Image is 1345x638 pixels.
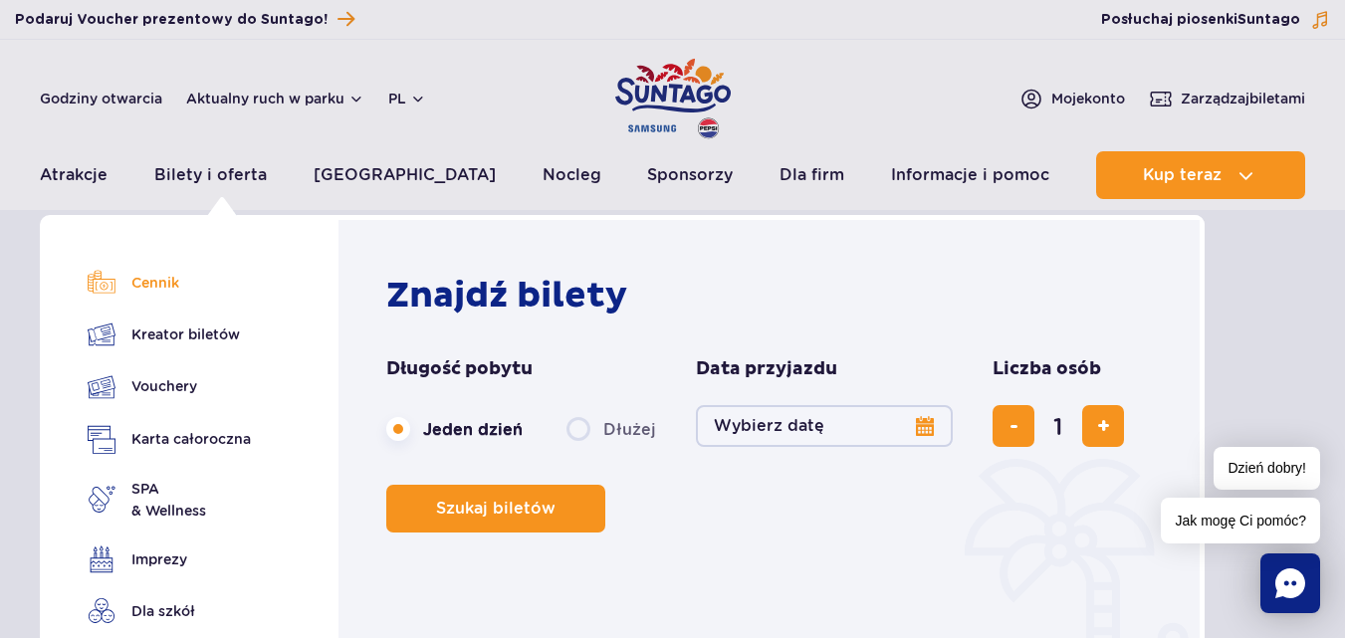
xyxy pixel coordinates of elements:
[88,372,251,401] a: Vouchery
[1260,553,1320,613] div: Chat
[543,151,601,199] a: Nocleg
[88,545,251,573] a: Imprezy
[1214,447,1320,490] span: Dzień dobry!
[696,357,837,381] span: Data przyjazdu
[388,89,426,108] button: pl
[1051,89,1125,108] span: Moje konto
[891,151,1049,199] a: Informacje i pomoc
[386,274,1162,318] h2: Znajdź bilety
[154,151,267,199] a: Bilety i oferta
[696,405,953,447] button: Wybierz datę
[40,151,108,199] a: Atrakcje
[647,151,733,199] a: Sponsorzy
[566,408,656,450] label: Dłużej
[1019,87,1125,110] a: Mojekonto
[993,357,1101,381] span: Liczba osób
[386,408,523,450] label: Jeden dzień
[1034,402,1082,450] input: liczba biletów
[386,357,533,381] span: Długość pobytu
[1161,498,1320,543] span: Jak mogę Ci pomóc?
[780,151,844,199] a: Dla firm
[88,269,251,297] a: Cennik
[386,485,605,532] button: Szukaj biletów
[1096,151,1305,199] button: Kup teraz
[40,89,162,108] a: Godziny otwarcia
[88,597,251,625] a: Dla szkół
[993,405,1034,447] button: usuń bilet
[386,357,1162,532] form: Planowanie wizyty w Park of Poland
[186,91,364,106] button: Aktualny ruch w parku
[1143,166,1222,184] span: Kup teraz
[314,151,496,199] a: [GEOGRAPHIC_DATA]
[88,320,251,348] a: Kreator biletów
[131,478,206,522] span: SPA & Wellness
[1082,405,1124,447] button: dodaj bilet
[1149,87,1305,110] a: Zarządzajbiletami
[436,500,556,518] span: Szukaj biletów
[1181,89,1305,108] span: Zarządzaj biletami
[88,478,251,522] a: SPA& Wellness
[88,425,251,454] a: Karta całoroczna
